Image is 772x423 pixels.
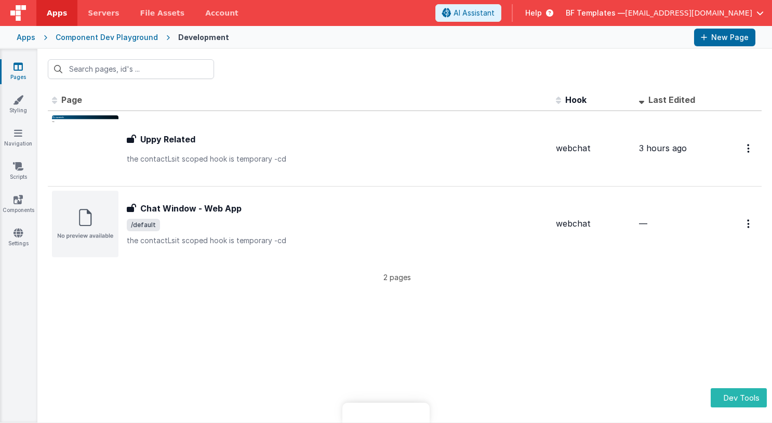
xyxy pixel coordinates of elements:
input: Search pages, id's ... [48,59,214,79]
button: Options [741,138,757,159]
h3: Chat Window - Web App [140,202,242,215]
div: webchat [556,218,631,230]
div: webchat [556,142,631,154]
span: File Assets [140,8,185,18]
button: BF Templates — [EMAIL_ADDRESS][DOMAIN_NAME] [566,8,764,18]
div: Component Dev Playground [56,32,158,43]
span: Last Edited [648,95,695,105]
button: Options [741,213,757,234]
button: New Page [694,29,755,46]
div: Apps [17,32,35,43]
span: — [639,218,647,229]
span: [EMAIL_ADDRESS][DOMAIN_NAME] [625,8,752,18]
span: Page [61,95,82,105]
h3: Uppy Related [140,133,195,146]
div: Development [178,32,229,43]
span: 3 hours ago [639,143,687,153]
span: Servers [88,8,119,18]
p: 2 pages [48,272,746,283]
span: Hook [565,95,587,105]
p: the contactLsit scoped hook is temporary -cd [127,154,548,164]
span: /default [127,219,160,231]
span: Help [525,8,542,18]
button: AI Assistant [435,4,501,22]
span: AI Assistant [454,8,495,18]
span: BF Templates — [566,8,625,18]
p: the contactLsit scoped hook is temporary -cd [127,235,548,246]
button: Dev Tools [711,388,767,407]
span: Apps [47,8,67,18]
